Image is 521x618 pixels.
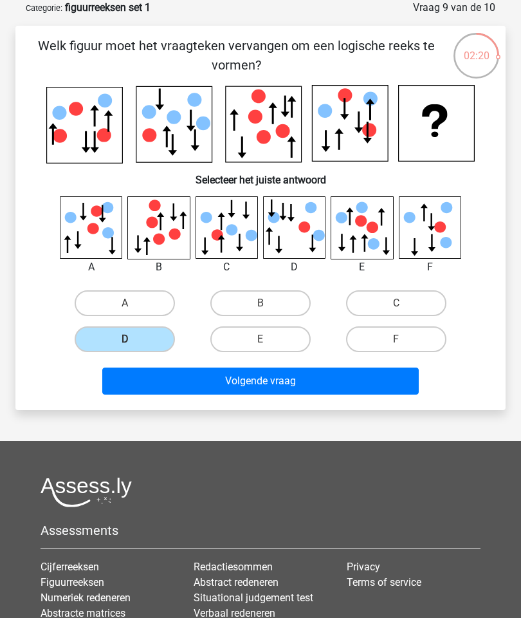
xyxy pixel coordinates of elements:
[118,259,199,275] div: B
[347,576,421,588] a: Terms of service
[321,259,403,275] div: E
[346,326,446,352] label: F
[41,592,131,604] a: Numeriek redeneren
[389,259,471,275] div: F
[194,576,279,588] a: Abstract redeneren
[41,477,132,507] img: Assessly logo
[194,592,313,604] a: Situational judgement test
[194,561,273,573] a: Redactiesommen
[75,326,175,352] label: D
[65,1,151,14] strong: figuurreeksen set 1
[26,3,62,13] small: Categorie:
[36,164,485,186] h6: Selecteer het juiste antwoord
[346,290,446,316] label: C
[253,259,335,275] div: D
[452,32,500,64] div: 02:20
[75,290,175,316] label: A
[102,368,419,395] button: Volgende vraag
[347,561,380,573] a: Privacy
[50,259,132,275] div: A
[186,259,268,275] div: C
[41,561,99,573] a: Cijferreeksen
[36,36,437,75] p: Welk figuur moet het vraagteken vervangen om een logische reeks te vormen?
[210,326,311,352] label: E
[41,576,104,588] a: Figuurreeksen
[210,290,311,316] label: B
[41,523,480,538] h5: Assessments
